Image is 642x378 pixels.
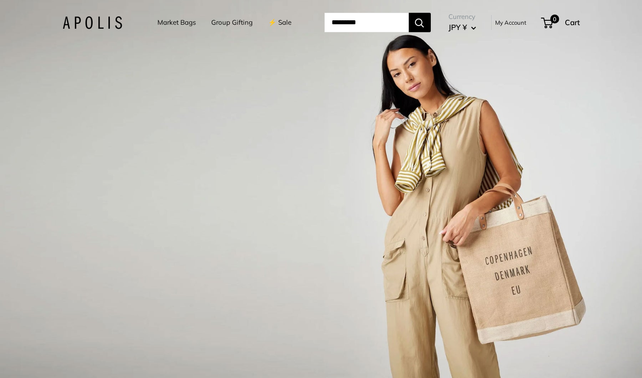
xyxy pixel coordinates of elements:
[325,13,409,32] input: Search...
[157,16,196,29] a: Market Bags
[542,15,580,30] a: 0 Cart
[211,16,253,29] a: Group Gifting
[495,17,526,28] a: My Account
[63,16,122,29] img: Apolis
[448,20,476,34] button: JPY ¥
[550,15,559,23] span: 0
[448,11,476,23] span: Currency
[565,18,580,27] span: Cart
[268,16,291,29] a: ⚡️ Sale
[448,22,467,32] span: JPY ¥
[409,13,431,32] button: Search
